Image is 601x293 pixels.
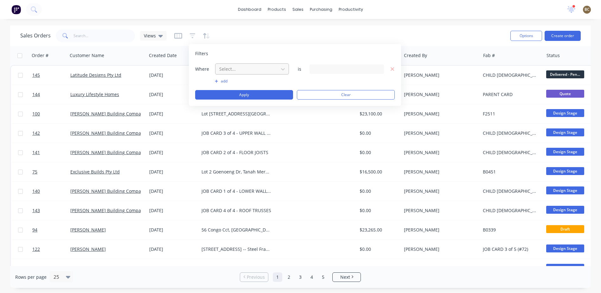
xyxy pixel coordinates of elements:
a: [PERSON_NAME] Building Company Pty Ltd [70,149,162,155]
div: Lot [STREET_ADDRESS][GEOGRAPHIC_DATA] - Structural Steel Supply [201,111,272,117]
div: CHILD [DEMOGRAPHIC_DATA] of 4 (#70) [483,130,538,136]
div: PARENT JOB CARD [483,265,538,272]
div: $23,100.00 [360,111,397,117]
div: $16,500.00 [360,169,397,175]
a: dashboard [235,5,265,14]
div: $83,050.00 [360,265,397,272]
div: PARENT CARD [483,91,538,98]
a: 100 [32,104,70,123]
div: [PERSON_NAME] [404,227,474,233]
ul: Pagination [237,272,363,282]
div: [PERSON_NAME] [404,111,474,117]
a: [PERSON_NAME] Building Company Pty Ltd [70,207,162,213]
div: $0.00 [360,149,397,156]
div: [PERSON_NAME] [404,130,474,136]
div: B0339 [483,227,538,233]
div: JOB CARD 1 of 4 - LOWER WALL FRAMES [201,188,272,194]
div: [PERSON_NAME] [404,207,474,214]
img: Factory [11,5,21,14]
span: Design Stage [546,244,584,252]
a: 107 [32,259,70,278]
div: JOB CARD 2 of 4 - FLOOR JOISTS [201,149,272,156]
span: Design Stage [546,167,584,175]
span: 141 [32,149,40,156]
span: Design Stage [546,128,584,136]
a: [PERSON_NAME] Building Company Pty Ltd [70,130,162,136]
div: [PERSON_NAME] [404,169,474,175]
div: [DATE] [149,246,196,252]
span: 122 [32,246,40,252]
div: CHILD [DEMOGRAPHIC_DATA] of 4 (#70) [483,149,538,156]
a: Page 4 [307,272,316,282]
a: 144 [32,85,70,104]
div: [DATE] [149,169,196,175]
div: Status [547,52,560,59]
div: JOB CARD 3 of 4 - UPPER WALL FRAMES [201,130,272,136]
div: CHILD [DEMOGRAPHIC_DATA] of 1 (#82) B0434 [483,72,538,78]
span: BC [585,7,590,12]
div: [DATE] [149,207,196,214]
div: F2511 [483,111,538,117]
a: 142 [32,124,70,143]
span: Where [195,66,214,72]
div: sales [289,5,307,14]
div: [DATE] [149,149,196,156]
button: Clear [297,90,395,100]
div: [DATE] [149,130,196,136]
div: Created Date [149,52,177,59]
div: CHILD [DEMOGRAPHIC_DATA] of 4 (#70) [483,207,538,214]
span: Design Stage [546,148,584,156]
div: [DATE] [149,227,196,233]
span: Project Initiat... [546,264,584,272]
div: CHILD [DEMOGRAPHIC_DATA] of 4 (#70) [483,188,538,194]
a: Page 5 [318,272,328,282]
div: [PERSON_NAME] [404,188,474,194]
div: [PERSON_NAME] [404,149,474,156]
a: 141 [32,143,70,162]
a: [PERSON_NAME] & [PERSON_NAME] [70,265,147,271]
span: 142 [32,130,40,136]
div: B0451 [483,169,538,175]
span: Filters [195,50,208,57]
span: Design Stage [546,186,584,194]
div: [DATE] [149,188,196,194]
div: $0.00 [360,207,397,214]
h1: Sales Orders [20,33,51,39]
a: Page 3 [296,272,305,282]
span: Draft [546,225,584,233]
span: 145 [32,72,40,78]
a: 140 [32,182,70,201]
div: [DATE] [149,91,196,98]
span: 144 [32,91,40,98]
span: Rows per page [15,274,47,280]
a: Exclusive Builds Pty Ltd [70,169,120,175]
div: [DATE] [149,72,196,78]
div: $0.00 [360,130,397,136]
div: $0.00 [360,188,397,194]
div: JOB CARD 3 of 5 (#72) [483,246,538,252]
a: [PERSON_NAME] Building Company Pty Ltd [70,188,162,194]
span: 100 [32,111,40,117]
a: Page 2 [284,272,294,282]
div: $23,265.00 [360,227,397,233]
input: Search... [74,29,135,42]
span: 107 [32,265,40,272]
a: 122 [32,240,70,259]
a: 145 [32,66,70,85]
span: Design Stage [546,109,584,117]
div: [PERSON_NAME] [404,72,474,78]
div: purchasing [307,5,336,14]
div: Lot 2 Goenoeng Dr, Tanah Merah - Steel Framing [201,169,272,175]
div: [PERSON_NAME] [404,91,474,98]
span: Next [340,274,350,280]
button: add [215,79,289,84]
span: 94 [32,227,37,233]
a: [PERSON_NAME] Building Company Pty Ltd [70,111,162,117]
div: Customer Name [70,52,104,59]
button: Apply [195,90,293,100]
div: [DATE] [149,265,196,272]
span: Design Stage [546,206,584,214]
span: Previous [247,274,265,280]
div: [DATE] [149,111,196,117]
div: Order # [32,52,48,59]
